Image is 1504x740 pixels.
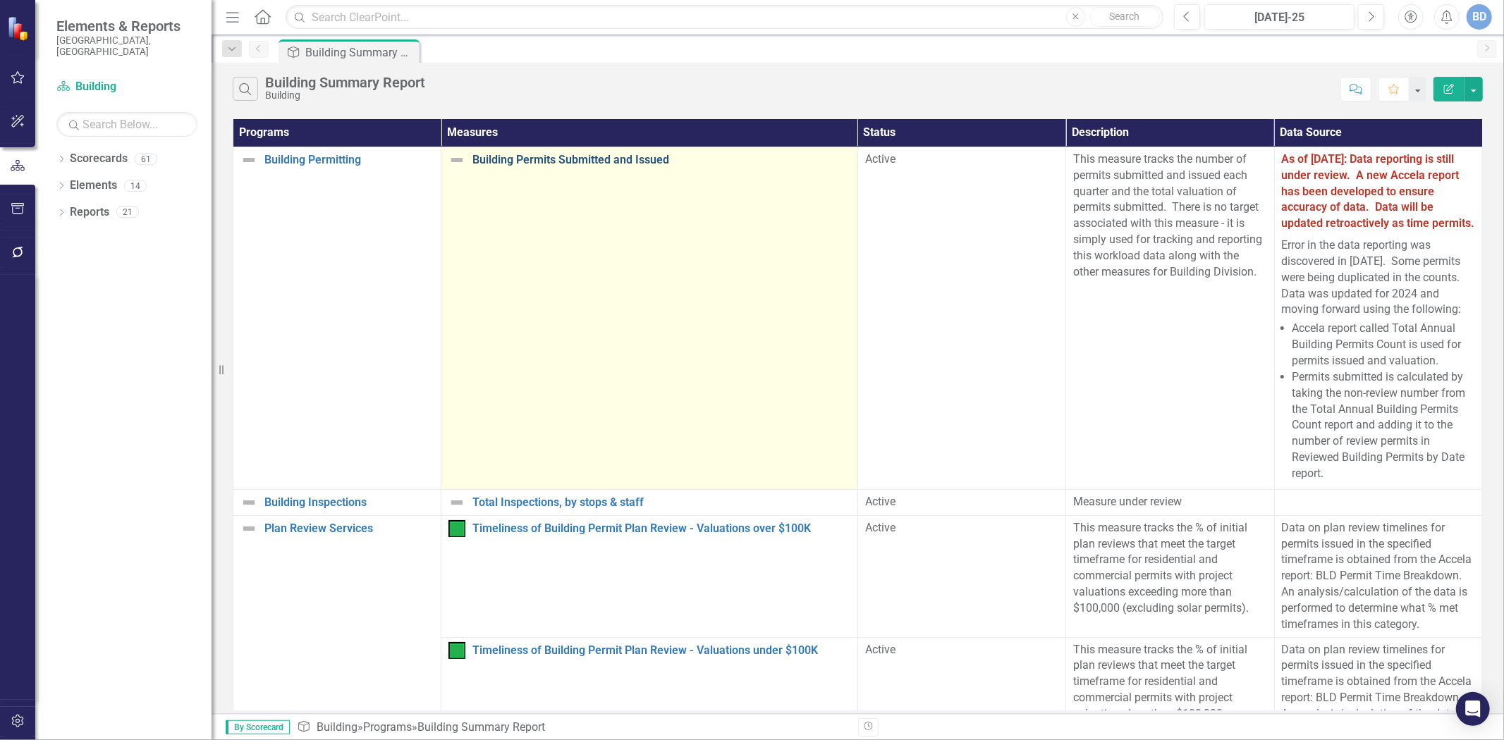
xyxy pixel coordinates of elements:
[226,720,290,734] span: By Scorecard
[448,152,465,168] img: Not Defined
[297,720,848,736] div: » »
[865,520,1058,536] p: Active
[264,522,434,535] a: Plan Review Services
[363,720,412,734] a: Programs
[1282,235,1475,318] p: Error in the data reporting was discovered in [DATE]. Some permits were being duplicated in the c...
[472,644,850,657] a: Timeliness of Building Permit Plan Review - Valuations under $100K
[1209,9,1350,26] div: [DATE]-25
[264,154,434,166] a: Building Permitting
[1282,520,1475,633] p: Data on plan review timelines for permits issued in the specified timeframe is obtained from the ...
[1089,7,1160,27] button: Search
[1073,494,1266,510] p: Measure under review
[317,720,357,734] a: Building
[1282,152,1475,230] strong: As of [DATE]: Data reporting is still under review. A new Accela report has been developed to ens...
[1274,489,1482,515] td: Double-Click to Edit
[865,152,1058,168] p: Active
[265,90,425,101] div: Building
[1292,321,1475,369] li: Accela report called Total Annual Building Permits Count is used for permits issued and valuation.
[124,180,147,192] div: 14
[56,35,197,58] small: [GEOGRAPHIC_DATA], [GEOGRAPHIC_DATA]
[1467,4,1492,30] button: BD
[240,152,257,168] img: Not Defined
[1292,369,1475,482] li: Permits submitted is calculated by taking the non-review number from the Total Annual Building Pe...
[448,642,465,659] img: On Target
[286,5,1163,30] input: Search ClearPoint...
[7,16,32,41] img: ClearPoint Strategy
[1274,147,1482,489] td: Double-Click to Edit
[233,147,441,489] td: Double-Click to Edit Right Click for Context Menu
[56,18,197,35] span: Elements & Reports
[441,489,858,515] td: Double-Click to Edit Right Click for Context Menu
[264,496,434,509] a: Building Inspections
[865,494,1058,510] p: Active
[1109,11,1139,22] span: Search
[1204,4,1355,30] button: [DATE]-25
[233,489,441,515] td: Double-Click to Edit Right Click for Context Menu
[865,642,1058,658] p: Active
[472,154,850,166] a: Building Permits Submitted and Issued
[448,494,465,511] img: Not Defined
[1073,642,1266,739] p: This measure tracks the % of initial plan reviews that meet the target timeframe for residential ...
[56,79,197,95] a: Building
[1073,520,1266,617] p: This measure tracks the % of initial plan reviews that meet the target timeframe for residential ...
[472,496,850,509] a: Total Inspections, by stops & staff
[240,494,257,511] img: Not Defined
[417,720,545,734] div: Building Summary Report
[441,147,858,489] td: Double-Click to Edit Right Click for Context Menu
[1066,515,1274,637] td: Double-Click to Edit
[1456,692,1490,726] div: Open Intercom Messenger
[1066,147,1274,489] td: Double-Click to Edit
[70,204,109,221] a: Reports
[857,515,1065,637] td: Double-Click to Edit
[240,520,257,537] img: Not Defined
[305,44,416,61] div: Building Summary Report
[857,489,1065,515] td: Double-Click to Edit
[441,515,858,637] td: Double-Click to Edit Right Click for Context Menu
[472,522,850,535] a: Timeliness of Building Permit Plan Review - Valuations over $100K
[857,147,1065,489] td: Double-Click to Edit
[70,178,117,194] a: Elements
[1073,152,1266,280] p: This measure tracks the number of permits submitted and issued each quarter and the total valuati...
[1066,489,1274,515] td: Double-Click to Edit
[56,112,197,137] input: Search Below...
[116,206,139,218] div: 21
[448,520,465,537] img: On Target
[1274,515,1482,637] td: Double-Click to Edit
[70,151,128,167] a: Scorecards
[265,75,425,90] div: Building Summary Report
[135,153,157,165] div: 61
